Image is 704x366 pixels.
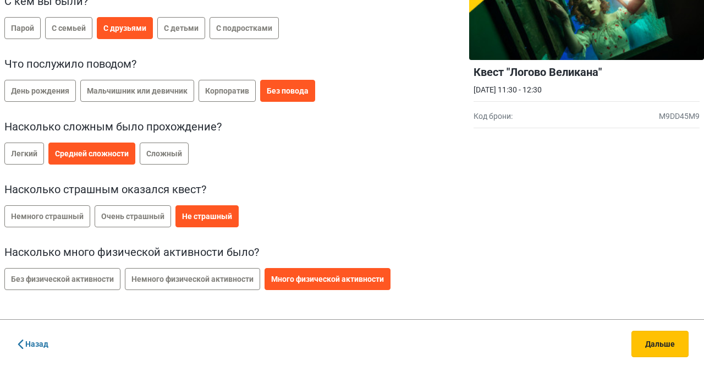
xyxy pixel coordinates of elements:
[469,84,704,96] div: [DATE] 11:30 - 12:30
[15,331,62,357] a: Назад
[205,86,249,95] span: Корпоратив
[4,57,136,70] span: Что послужило поводом?
[87,86,188,95] span: Мальчишник или девичник
[11,149,37,158] span: Легкий
[11,86,69,95] span: День рождения
[182,212,232,221] span: Не страшный
[4,120,222,133] span: Насколько сложным было прохождение?
[11,24,34,32] span: Парой
[267,86,309,95] span: Без повода
[631,331,689,357] button: Дальше
[4,245,259,259] span: Насколько много физической активности было?
[469,111,586,122] div: Код брони:
[11,212,84,221] span: Немного страшный
[55,149,129,158] span: Средней сложности
[587,111,704,122] div: M9DD45M9
[52,24,86,32] span: С семьей
[131,275,254,283] span: Немного физической активности
[11,275,114,283] span: Без физической активности
[164,24,199,32] span: С детьми
[474,65,700,79] h2: Квест "Логово Великана"
[216,24,272,32] span: С подростками
[271,275,384,283] span: Много физической активности
[101,212,164,221] span: Очень страшный
[146,149,182,158] span: Сложный
[4,183,206,196] span: Насколько страшным оказался квест?
[103,24,146,32] span: С друзьями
